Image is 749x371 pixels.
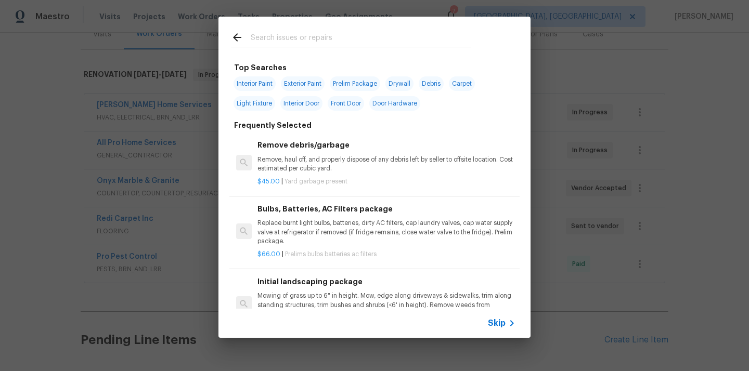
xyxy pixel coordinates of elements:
h6: Bulbs, Batteries, AC Filters package [257,203,515,215]
span: Skip [488,318,506,328]
span: Carpet [449,76,475,91]
p: | [257,250,515,259]
h6: Remove debris/garbage [257,139,515,151]
span: Yard garbage present [285,178,347,184]
span: Light Fixture [234,96,275,111]
span: Drywall [385,76,414,91]
span: Prelim Package [330,76,380,91]
span: Debris [419,76,444,91]
span: Front Door [328,96,364,111]
input: Search issues or repairs [251,31,471,47]
h6: Top Searches [234,62,287,73]
span: $66.00 [257,251,280,257]
span: Door Hardware [369,96,420,111]
span: Prelims bulbs batteries ac filters [285,251,377,257]
h6: Frequently Selected [234,120,312,131]
p: Remove, haul off, and properly dispose of any debris left by seller to offsite location. Cost est... [257,155,515,173]
span: Interior Paint [234,76,276,91]
p: Mowing of grass up to 6" in height. Mow, edge along driveways & sidewalks, trim along standing st... [257,291,515,318]
p: | [257,177,515,186]
span: $45.00 [257,178,280,184]
h6: Initial landscaping package [257,276,515,287]
p: Replace burnt light bulbs, batteries, dirty AC filters, cap laundry valves, cap water supply valv... [257,219,515,245]
span: Exterior Paint [281,76,325,91]
span: Interior Door [280,96,322,111]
